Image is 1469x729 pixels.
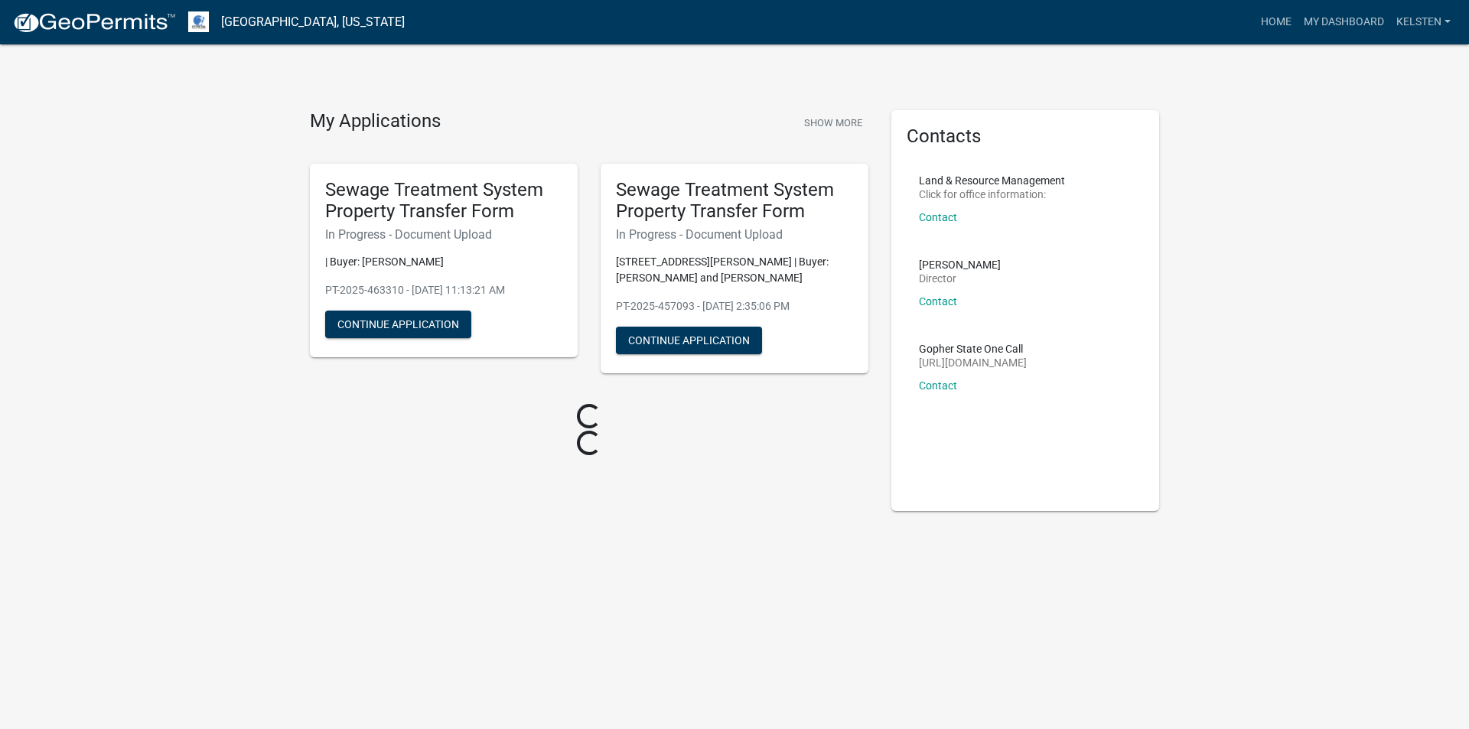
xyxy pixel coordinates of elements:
button: Continue Application [325,311,471,338]
button: Show More [798,110,868,135]
h5: Contacts [907,125,1144,148]
p: Click for office information: [919,189,1065,200]
h6: In Progress - Document Upload [325,227,562,242]
p: PT-2025-463310 - [DATE] 11:13:21 AM [325,282,562,298]
h4: My Applications [310,110,441,133]
p: Gopher State One Call [919,343,1027,354]
h5: Sewage Treatment System Property Transfer Form [616,179,853,223]
a: Contact [919,211,957,223]
a: Contact [919,295,957,308]
p: [URL][DOMAIN_NAME] [919,357,1027,368]
a: Contact [919,379,957,392]
a: My Dashboard [1298,8,1390,37]
p: [PERSON_NAME] [919,259,1001,270]
p: Director [919,273,1001,284]
a: Home [1255,8,1298,37]
p: [STREET_ADDRESS][PERSON_NAME] | Buyer: [PERSON_NAME] and [PERSON_NAME] [616,254,853,286]
p: | Buyer: [PERSON_NAME] [325,254,562,270]
h6: In Progress - Document Upload [616,227,853,242]
h5: Sewage Treatment System Property Transfer Form [325,179,562,223]
a: [GEOGRAPHIC_DATA], [US_STATE] [221,9,405,35]
a: Kelsten [1390,8,1457,37]
img: Otter Tail County, Minnesota [188,11,209,32]
button: Continue Application [616,327,762,354]
p: Land & Resource Management [919,175,1065,186]
p: PT-2025-457093 - [DATE] 2:35:06 PM [616,298,853,314]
